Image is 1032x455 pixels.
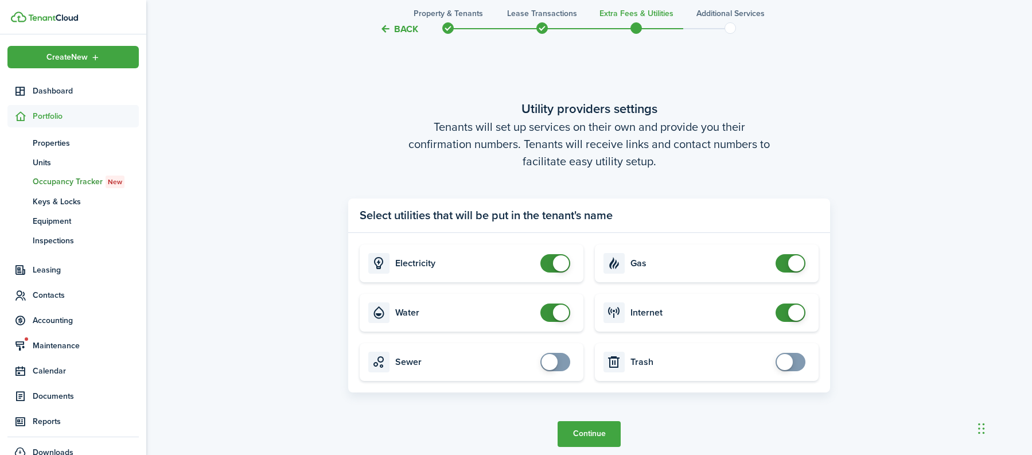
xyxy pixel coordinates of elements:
[7,192,139,211] a: Keys & Locks
[33,390,139,402] span: Documents
[28,14,78,21] img: TenantCloud
[33,110,139,122] span: Portfolio
[348,99,830,118] wizard-step-header-title: Utility providers settings
[978,411,985,446] div: Drag
[599,7,673,20] h3: Extra fees & Utilities
[33,215,139,227] span: Equipment
[33,85,139,97] span: Dashboard
[33,264,139,276] span: Leasing
[630,258,770,269] card-title: Gas
[33,137,139,149] span: Properties
[395,258,535,269] card-title: Electricity
[11,11,26,22] img: TenantCloud
[33,340,139,352] span: Maintenance
[630,357,770,367] card-title: Trash
[975,400,1032,455] iframe: Chat Widget
[33,314,139,326] span: Accounting
[7,211,139,231] a: Equipment
[33,415,139,427] span: Reports
[33,235,139,247] span: Inspections
[7,46,139,68] button: Open menu
[558,421,621,447] button: Continue
[395,357,535,367] card-title: Sewer
[414,7,483,20] h3: Property & Tenants
[696,7,765,20] h3: Additional Services
[507,7,577,20] h3: Lease Transactions
[348,118,830,170] wizard-step-header-description: Tenants will set up services on their own and provide you their confirmation numbers. Tenants wil...
[7,133,139,153] a: Properties
[33,289,139,301] span: Contacts
[108,177,122,187] span: New
[33,365,139,377] span: Calendar
[7,153,139,172] a: Units
[630,308,770,318] card-title: Internet
[46,53,88,61] span: Create New
[380,23,418,35] button: Back
[395,308,535,318] card-title: Water
[7,80,139,102] a: Dashboard
[33,196,139,208] span: Keys & Locks
[7,410,139,433] a: Reports
[360,207,613,224] panel-main-title: Select utilities that will be put in the tenant's name
[7,231,139,250] a: Inspections
[33,157,139,169] span: Units
[33,176,139,188] span: Occupancy Tracker
[7,172,139,192] a: Occupancy TrackerNew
